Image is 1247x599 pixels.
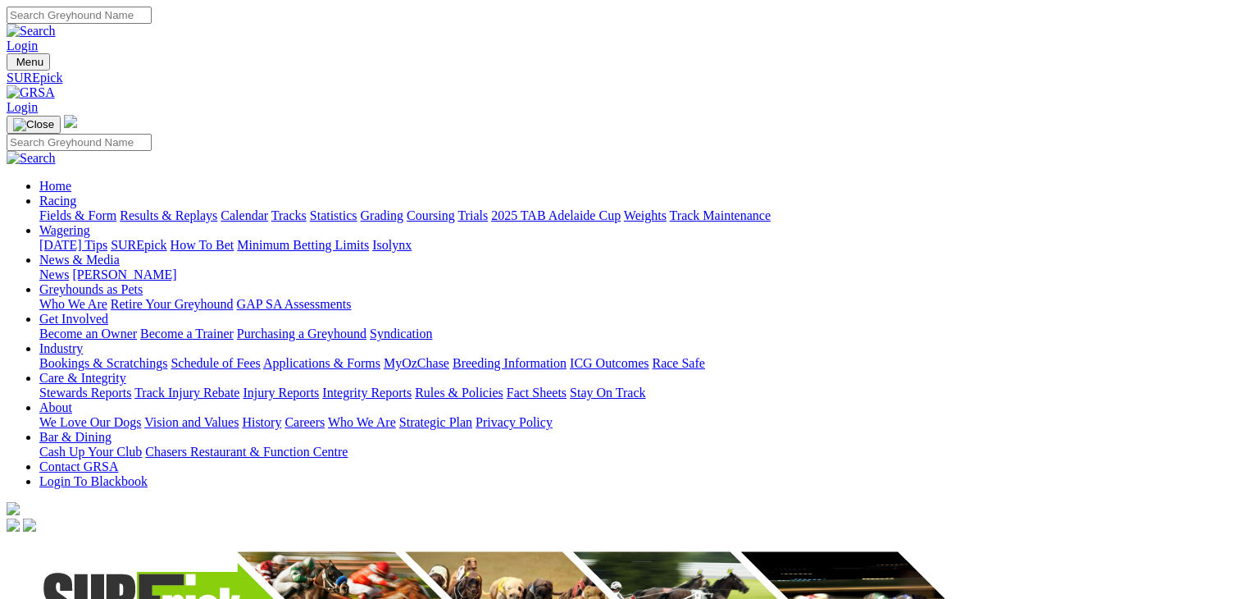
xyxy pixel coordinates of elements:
a: Home [39,179,71,193]
a: Contact GRSA [39,460,118,473]
a: Who We Are [328,415,396,429]
a: Become an Owner [39,327,137,341]
a: Isolynx [372,238,412,252]
span: Menu [16,56,43,68]
a: News [39,267,69,281]
a: Login [7,39,38,53]
a: Track Injury Rebate [134,386,239,400]
a: Calendar [221,208,268,222]
a: Who We Are [39,297,107,311]
div: About [39,415,1240,430]
a: Track Maintenance [670,208,771,222]
a: Bar & Dining [39,430,112,444]
a: 2025 TAB Adelaide Cup [491,208,621,222]
a: Wagering [39,223,90,237]
img: Search [7,24,56,39]
a: Stay On Track [570,386,645,400]
a: MyOzChase [384,356,449,370]
img: logo-grsa-white.png [7,502,20,515]
div: Bar & Dining [39,445,1240,460]
button: Toggle navigation [7,53,50,71]
a: Weights [624,208,667,222]
img: GRSA [7,85,55,100]
a: Vision and Values [144,415,239,429]
a: [PERSON_NAME] [72,267,176,281]
a: Careers [284,415,325,429]
a: Coursing [407,208,455,222]
a: GAP SA Assessments [237,297,352,311]
div: Greyhounds as Pets [39,297,1240,312]
a: Cash Up Your Club [39,445,142,459]
a: Care & Integrity [39,371,126,385]
a: About [39,400,72,414]
a: News & Media [39,253,120,267]
a: SUREpick [111,238,166,252]
a: Purchasing a Greyhound [237,327,366,341]
div: Industry [39,356,1240,371]
a: Industry [39,341,83,355]
input: Search [7,134,152,151]
div: Get Involved [39,327,1240,341]
div: Care & Integrity [39,386,1240,400]
img: facebook.svg [7,519,20,532]
a: Race Safe [652,356,704,370]
a: How To Bet [171,238,234,252]
a: Schedule of Fees [171,356,260,370]
a: Login To Blackbook [39,474,148,488]
a: Bookings & Scratchings [39,356,167,370]
a: Greyhounds as Pets [39,282,143,296]
img: logo-grsa-white.png [64,115,77,128]
a: SUREpick [7,71,1240,85]
img: Close [13,118,54,131]
a: Rules & Policies [415,386,503,400]
a: Breeding Information [453,356,567,370]
a: Syndication [370,327,432,341]
a: [DATE] Tips [39,238,107,252]
button: Toggle navigation [7,116,61,134]
a: Retire Your Greyhound [111,297,234,311]
a: Fact Sheets [507,386,567,400]
a: Racing [39,194,76,208]
a: Chasers Restaurant & Function Centre [145,445,348,459]
a: Applications & Forms [263,356,380,370]
a: Stewards Reports [39,386,131,400]
a: Grading [361,208,403,222]
a: Integrity Reports [322,386,412,400]
a: Tracks [271,208,307,222]
div: News & Media [39,267,1240,282]
img: twitter.svg [23,519,36,532]
a: Privacy Policy [476,415,553,429]
a: Fields & Form [39,208,116,222]
input: Search [7,7,152,24]
a: Get Involved [39,312,108,326]
a: Strategic Plan [399,415,472,429]
a: Results & Replays [120,208,217,222]
a: Injury Reports [243,386,319,400]
a: Minimum Betting Limits [237,238,369,252]
div: Racing [39,208,1240,223]
a: Login [7,100,38,114]
a: History [242,415,281,429]
a: We Love Our Dogs [39,415,141,429]
a: ICG Outcomes [570,356,649,370]
a: Become a Trainer [140,327,234,341]
a: Trials [457,208,488,222]
img: Search [7,151,56,166]
a: Statistics [310,208,357,222]
div: Wagering [39,238,1240,253]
